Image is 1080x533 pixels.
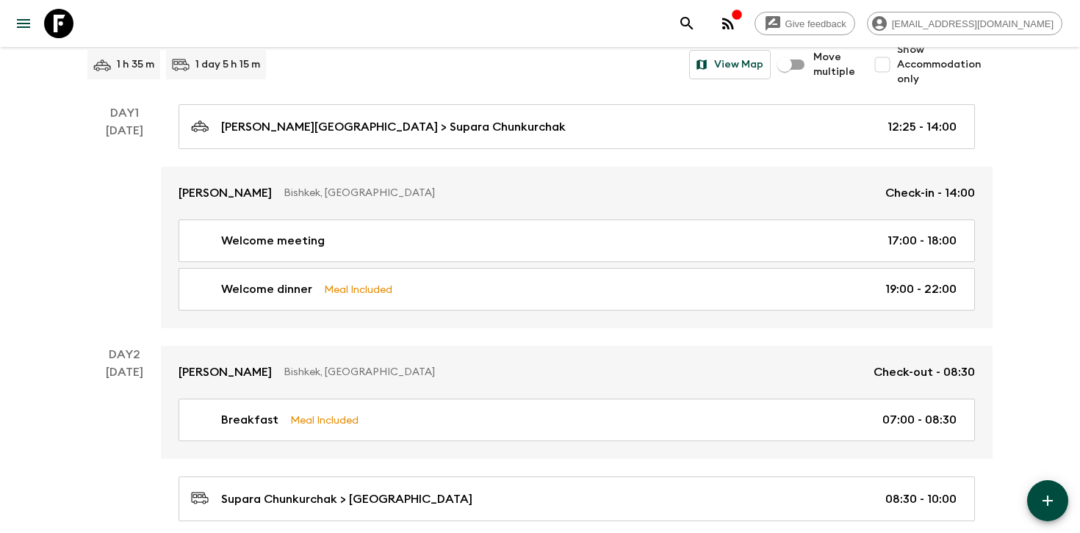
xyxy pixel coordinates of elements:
a: Welcome dinnerMeal Included19:00 - 22:00 [179,268,975,311]
p: 07:00 - 08:30 [882,411,957,429]
p: [PERSON_NAME] [179,363,272,381]
a: [PERSON_NAME]Bishkek, [GEOGRAPHIC_DATA]Check-in - 14:00 [161,167,993,220]
a: Supara Chunkurchak > [GEOGRAPHIC_DATA]08:30 - 10:00 [179,476,975,521]
a: Give feedback [755,12,855,35]
p: 1 h 35 m [117,57,154,72]
button: View Map [689,50,771,79]
button: search adventures [672,9,702,38]
p: [PERSON_NAME] [179,184,272,202]
p: [PERSON_NAME][GEOGRAPHIC_DATA] > Supara Chunkurchak [221,118,566,136]
p: Breakfast [221,411,278,429]
p: Bishkek, [GEOGRAPHIC_DATA] [284,186,874,200]
p: Day 2 [87,346,161,363]
p: Check-out - 08:30 [874,363,975,381]
p: Bishkek, [GEOGRAPHIC_DATA] [284,365,862,380]
p: 19:00 - 22:00 [885,280,957,298]
p: Supara Chunkurchak > [GEOGRAPHIC_DATA] [221,490,472,508]
span: Move multiple [813,50,856,79]
a: [PERSON_NAME][GEOGRAPHIC_DATA] > Supara Chunkurchak12:25 - 14:00 [179,104,975,149]
span: Give feedback [777,18,854,29]
a: [PERSON_NAME]Bishkek, [GEOGRAPHIC_DATA]Check-out - 08:30 [161,346,993,399]
a: BreakfastMeal Included07:00 - 08:30 [179,399,975,441]
p: Meal Included [324,281,392,297]
button: menu [9,9,38,38]
p: 17:00 - 18:00 [888,232,957,250]
p: 12:25 - 14:00 [888,118,957,136]
span: [EMAIL_ADDRESS][DOMAIN_NAME] [884,18,1062,29]
a: Welcome meeting17:00 - 18:00 [179,220,975,262]
p: Meal Included [290,412,359,428]
div: [DATE] [106,122,143,328]
p: Day 1 [87,104,161,122]
p: Welcome meeting [221,232,325,250]
div: [EMAIL_ADDRESS][DOMAIN_NAME] [867,12,1062,35]
p: 1 day 5 h 15 m [195,57,260,72]
p: Welcome dinner [221,280,312,298]
p: Check-in - 14:00 [885,184,975,202]
p: 08:30 - 10:00 [885,490,957,508]
span: Show Accommodation only [897,43,993,87]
